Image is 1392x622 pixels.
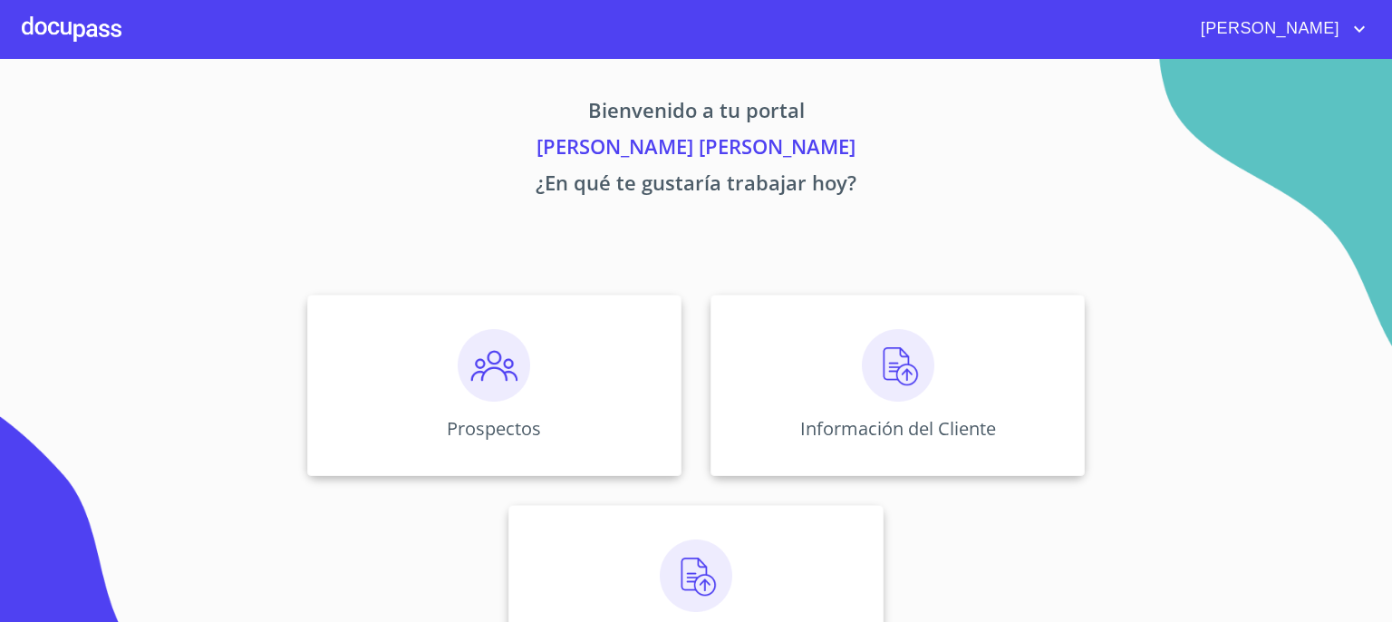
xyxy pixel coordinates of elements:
img: prospectos.png [458,329,530,402]
button: account of current user [1187,15,1370,44]
p: Prospectos [447,416,541,441]
span: [PERSON_NAME] [1187,15,1348,44]
p: [PERSON_NAME] [PERSON_NAME] [138,131,1254,168]
p: Información del Cliente [800,416,996,441]
p: Bienvenido a tu portal [138,95,1254,131]
img: carga.png [660,539,732,612]
img: carga.png [862,329,934,402]
p: ¿En qué te gustaría trabajar hoy? [138,168,1254,204]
